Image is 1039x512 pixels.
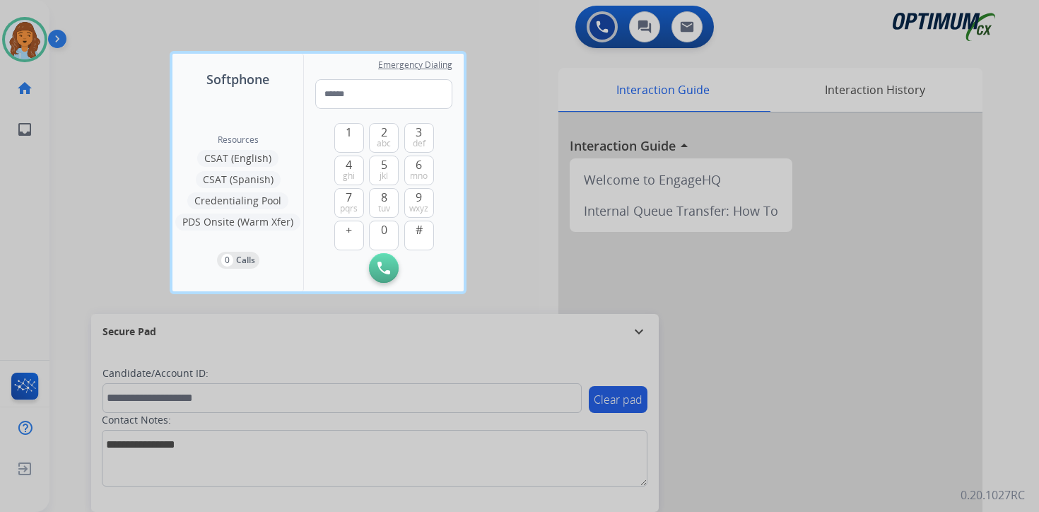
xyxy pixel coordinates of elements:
button: PDS Onsite (Warm Xfer) [175,214,300,231]
span: 8 [381,189,387,206]
span: 9 [416,189,422,206]
span: # [416,221,423,238]
button: Credentialing Pool [187,192,288,209]
span: wxyz [409,203,428,214]
button: 7pqrs [334,188,364,218]
span: 4 [346,156,352,173]
button: 5jkl [369,156,399,185]
span: + [346,221,352,238]
span: Resources [218,134,259,146]
span: 7 [346,189,352,206]
span: 0 [381,221,387,238]
button: 9wxyz [404,188,434,218]
span: tuv [378,203,390,214]
button: 0Calls [217,252,259,269]
span: def [413,138,425,149]
span: Emergency Dialing [378,59,452,71]
p: Calls [236,254,255,267]
span: pqrs [340,203,358,214]
p: 0 [221,254,233,267]
button: 0 [369,221,399,250]
button: 6mno [404,156,434,185]
span: jkl [380,170,388,182]
button: 8tuv [369,188,399,218]
span: 1 [346,124,352,141]
span: 2 [381,124,387,141]
button: 1 [334,123,364,153]
button: + [334,221,364,250]
span: mno [410,170,428,182]
button: # [404,221,434,250]
span: ghi [343,170,355,182]
button: 3def [404,123,434,153]
button: 2abc [369,123,399,153]
span: 6 [416,156,422,173]
span: Softphone [206,69,269,89]
button: CSAT (Spanish) [196,171,281,188]
span: 5 [381,156,387,173]
button: 4ghi [334,156,364,185]
span: abc [377,138,391,149]
img: call-button [377,262,390,274]
p: 0.20.1027RC [961,487,1025,504]
span: 3 [416,124,422,141]
button: CSAT (English) [197,150,278,167]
